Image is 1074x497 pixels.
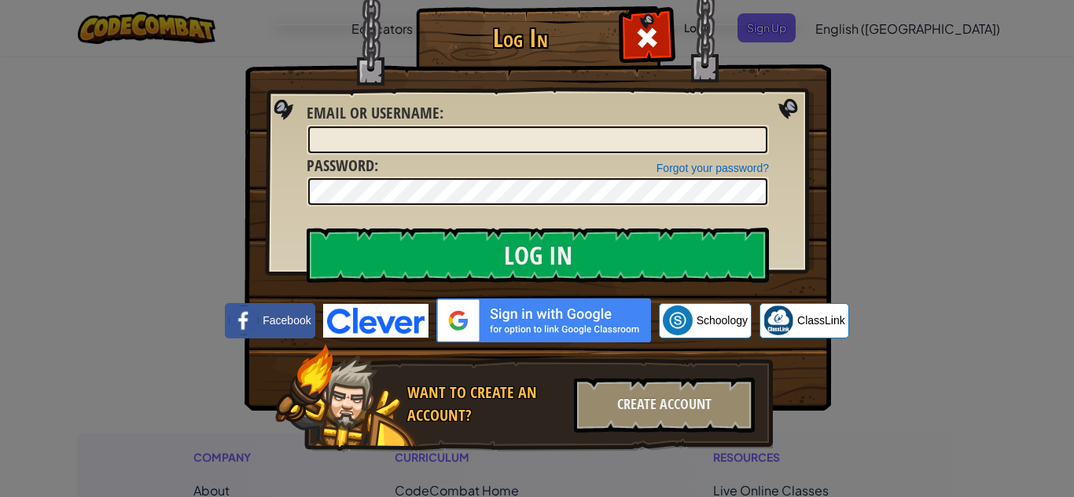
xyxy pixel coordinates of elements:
[763,305,793,335] img: classlink-logo-small.png
[307,155,378,177] label: :
[307,102,440,123] span: Email or Username
[307,155,374,176] span: Password
[436,298,651,342] img: gplus_sso_button2.svg
[307,102,443,125] label: :
[663,305,693,335] img: schoology.png
[657,162,769,174] a: Forgot your password?
[574,378,755,433] div: Create Account
[307,228,769,283] input: Log In
[420,24,620,52] h1: Log In
[797,312,845,328] span: ClassLink
[323,304,428,338] img: clever-logo-blue.png
[697,312,748,328] span: Schoology
[263,312,311,328] span: Facebook
[229,305,259,335] img: facebook_small.png
[407,382,565,426] div: Want to create an account?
